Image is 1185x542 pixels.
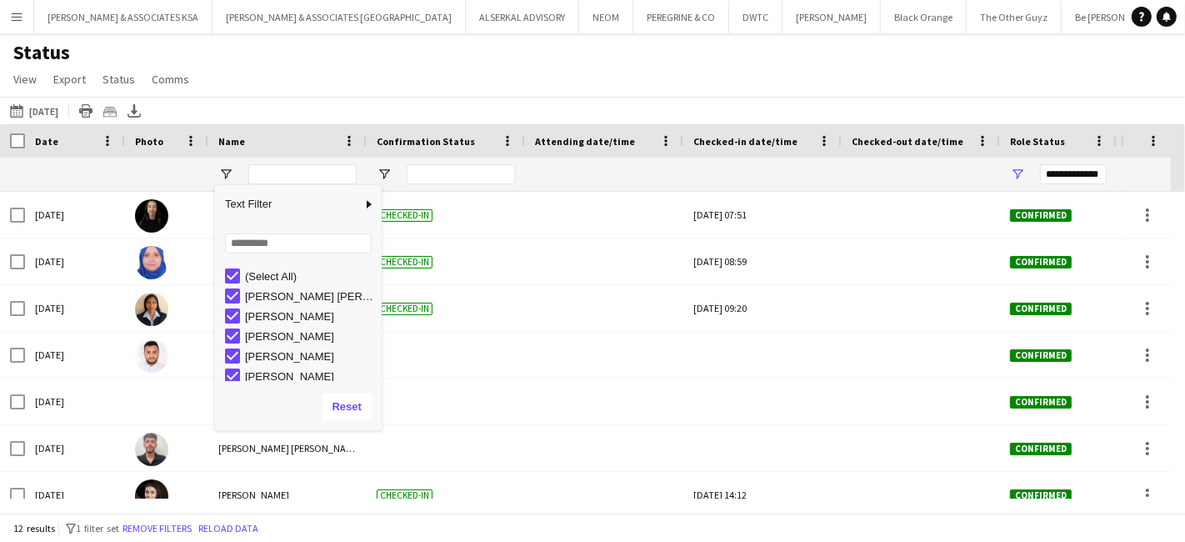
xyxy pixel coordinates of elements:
div: [DATE] [25,379,125,424]
span: [PERSON_NAME] [218,489,289,501]
img: Mariam Rohrle [135,199,168,233]
button: Be [PERSON_NAME] [1062,1,1172,33]
div: [PERSON_NAME] [245,310,377,323]
span: [PERSON_NAME] [PERSON_NAME] [218,442,362,454]
button: Open Filter Menu [218,167,233,182]
div: Filter List [215,266,382,526]
div: [DATE] [25,192,125,238]
div: [PERSON_NAME] [PERSON_NAME] [245,290,377,303]
button: [DATE] [7,101,62,121]
div: [DATE] 07:51 [693,192,832,238]
button: The Other Guyz [967,1,1062,33]
span: 1 filter set [76,522,119,534]
span: Export [53,72,86,87]
span: Comms [152,72,189,87]
div: [DATE] [25,238,125,284]
span: Checked-in [377,256,432,268]
span: Role Status [1010,135,1065,148]
input: Search filter values [225,233,372,253]
div: [DATE] 14:12 [693,472,832,518]
button: Reload data [195,519,262,538]
span: Confirmed [1010,256,1072,268]
span: Attending date/time [535,135,635,148]
a: View [7,68,43,90]
div: [DATE] [25,472,125,518]
button: Remove filters [119,519,195,538]
span: Checked-in [377,303,432,315]
span: Date [35,135,58,148]
button: [PERSON_NAME] & ASSOCIATES [GEOGRAPHIC_DATA] [212,1,466,33]
button: [PERSON_NAME] [782,1,881,33]
img: Annie Wahab [135,479,168,513]
input: Name Filter Input [248,164,357,184]
div: [PERSON_NAME] [245,330,377,343]
span: Checked-out date/time [852,135,963,148]
img: Essa Hael [135,339,168,373]
app-action-btn: Crew files as ZIP [100,101,120,121]
input: Confirmation Status Filter Input [407,164,515,184]
span: Status [102,72,135,87]
span: Confirmed [1010,303,1072,315]
span: Confirmed [1010,396,1072,409]
button: Open Filter Menu [377,167,392,182]
img: Rita John [135,293,168,326]
span: Name [218,135,245,148]
a: Status [96,68,142,90]
div: [DATE] 08:59 [693,238,832,284]
span: Confirmed [1010,349,1072,362]
div: [DATE] [25,332,125,378]
span: Checked-in [377,489,432,502]
a: Comms [145,68,196,90]
app-action-btn: Print [76,101,96,121]
div: [PERSON_NAME] [245,350,377,363]
span: Checked-in [377,209,432,222]
img: Janna Khalaf [135,246,168,279]
span: Confirmed [1010,489,1072,502]
button: NEOM [579,1,633,33]
button: Open Filter Menu [1010,167,1025,182]
button: Reset [322,394,372,420]
div: [PERSON_NAME] [245,370,377,383]
span: View [13,72,37,87]
div: [DATE] [25,425,125,471]
div: (Select All) [245,270,377,283]
button: ALSERKAL ADVISORY [466,1,579,33]
button: PEREGRINE & CO [633,1,729,33]
div: [DATE] 09:20 [693,285,832,331]
div: [DATE] [25,285,125,331]
a: Export [47,68,92,90]
button: Black Orange [881,1,967,33]
span: Photo [135,135,163,148]
button: [PERSON_NAME] & ASSOCIATES KSA [34,1,212,33]
span: Confirmation Status [377,135,475,148]
span: Confirmed [1010,443,1072,455]
app-action-btn: Export XLSX [124,101,144,121]
img: Abdelhafez Al hussein [135,433,168,466]
span: Checked-in date/time [693,135,797,148]
span: Text Filter [215,190,362,218]
button: DWTC [729,1,782,33]
div: Column Filter [215,185,382,430]
span: Confirmed [1010,209,1072,222]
